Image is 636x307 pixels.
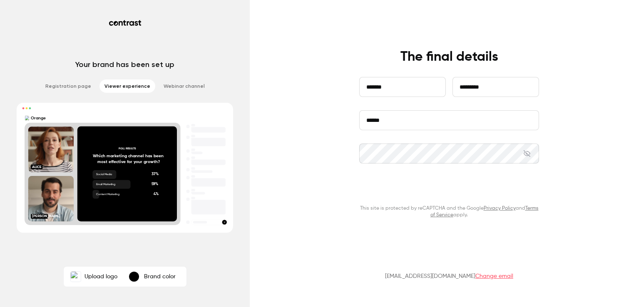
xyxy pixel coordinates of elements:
p: This site is protected by reCAPTCHA and the Google and apply. [359,205,539,218]
h4: The final details [400,49,498,65]
a: Change email [475,273,513,279]
li: Viewer experience [99,79,155,93]
a: Privacy Policy [484,206,516,211]
button: Continue [359,178,539,198]
p: Brand color [144,272,176,281]
button: Brand color [122,268,185,285]
label: OrangeUpload logo [65,268,122,285]
img: Orange [71,272,81,282]
p: [EMAIL_ADDRESS][DOMAIN_NAME] [385,272,513,280]
li: Webinar channel [159,79,210,93]
p: Your brand has been set up [75,59,174,69]
li: Registration page [40,79,96,93]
